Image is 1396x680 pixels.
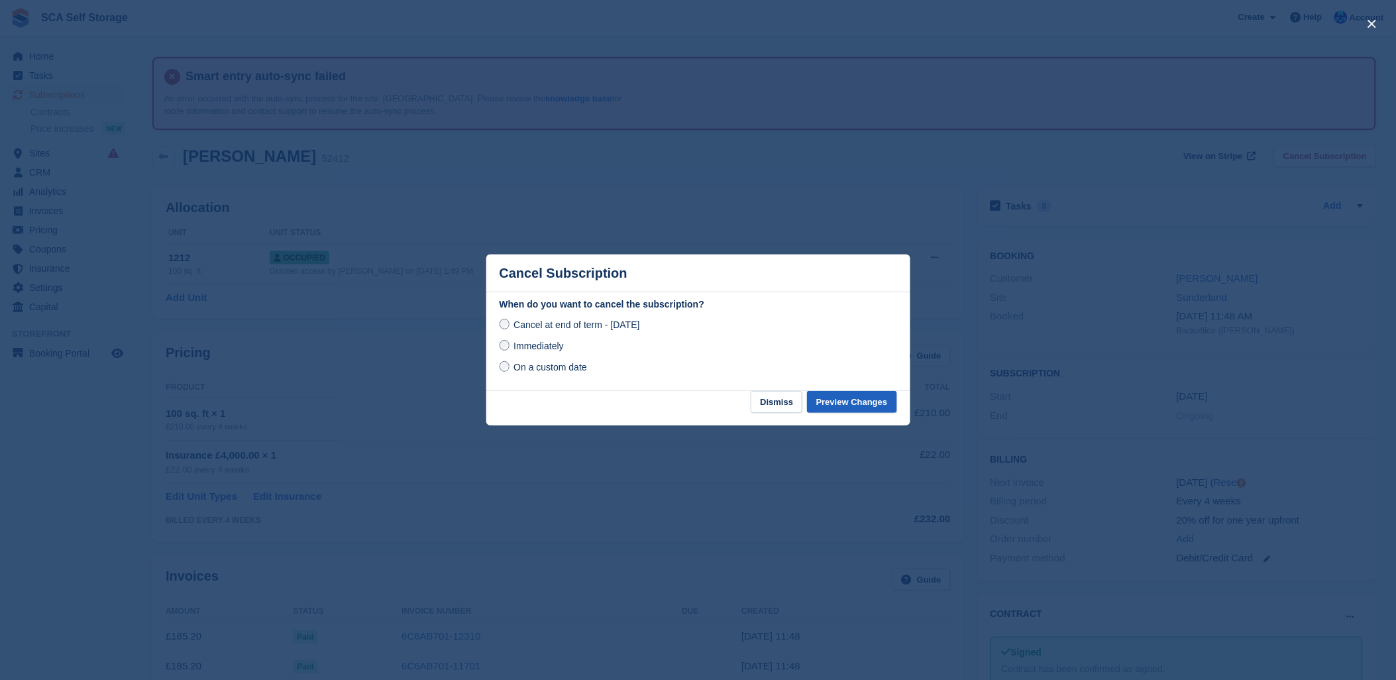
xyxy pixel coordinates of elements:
[500,340,510,351] input: Immediately
[513,362,587,372] span: On a custom date
[751,391,802,413] button: Dismiss
[1362,13,1383,34] button: close
[500,319,510,329] input: Cancel at end of term - [DATE]
[500,266,627,281] p: Cancel Subscription
[807,391,897,413] button: Preview Changes
[513,319,639,330] span: Cancel at end of term - [DATE]
[500,361,510,372] input: On a custom date
[500,298,897,312] label: When do you want to cancel the subscription?
[513,341,563,351] span: Immediately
